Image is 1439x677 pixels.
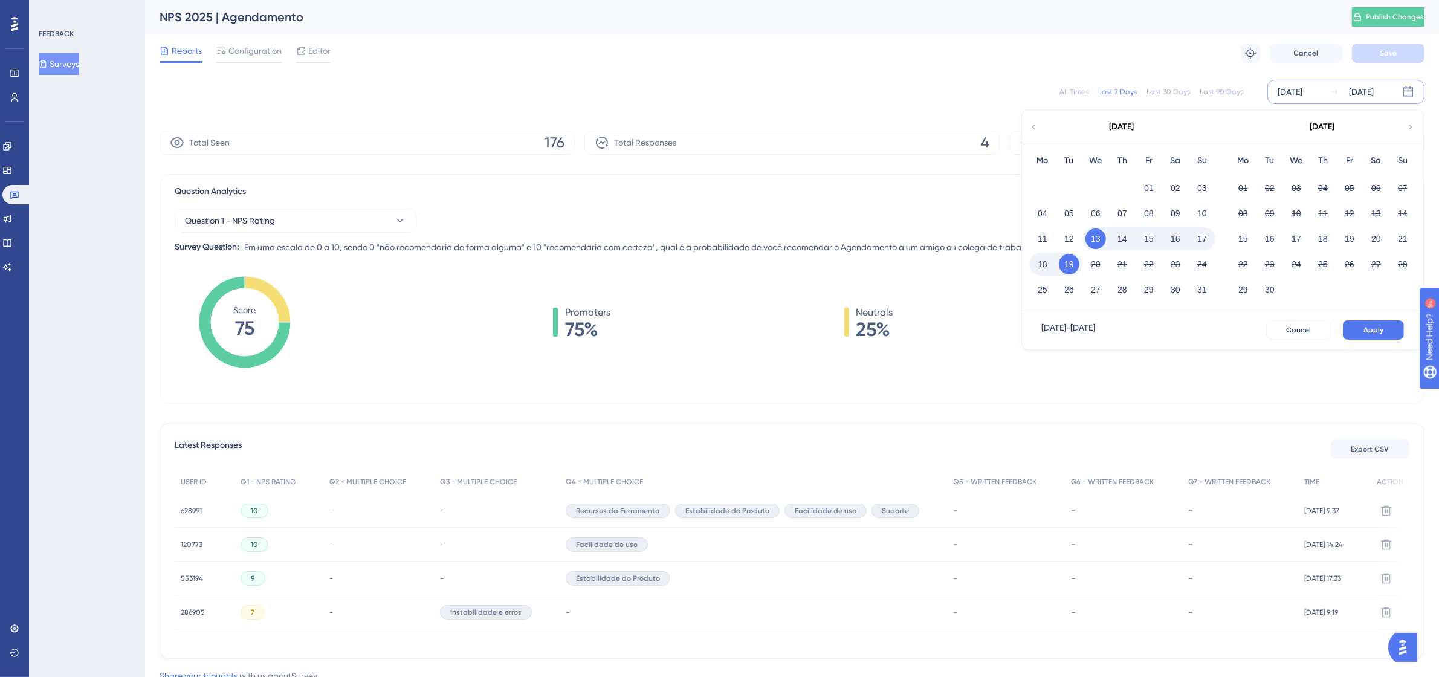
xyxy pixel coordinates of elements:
[1310,120,1335,134] div: [DATE]
[795,506,856,516] span: Facilidade de uso
[1233,228,1253,249] button: 15
[1165,254,1186,274] button: 23
[1339,178,1360,198] button: 05
[1286,254,1307,274] button: 24
[251,506,258,516] span: 10
[1188,539,1292,550] div: -
[440,477,517,487] span: Q3 - MULTIPLE CHOICE
[1256,154,1283,168] div: Tu
[1233,254,1253,274] button: 22
[1165,203,1186,224] button: 09
[1366,254,1386,274] button: 27
[1085,203,1106,224] button: 06
[566,477,643,487] span: Q4 - MULTIPLE CHOICE
[175,438,242,460] span: Latest Responses
[1192,279,1212,300] button: 31
[1188,505,1292,516] div: -
[172,44,202,58] span: Reports
[1136,154,1162,168] div: Fr
[1162,154,1189,168] div: Sa
[1071,505,1176,516] div: -
[1189,154,1215,168] div: Su
[1059,228,1079,249] button: 12
[1352,44,1424,63] button: Save
[1059,87,1088,97] div: All Times
[1313,228,1333,249] button: 18
[308,44,331,58] span: Editor
[1085,279,1106,300] button: 27
[1260,203,1280,224] button: 09
[545,133,564,152] span: 176
[954,539,1059,550] div: -
[1304,506,1339,516] span: [DATE] 9:37
[954,477,1037,487] span: Q5 - WRITTEN FEEDBACK
[954,606,1059,618] div: -
[175,184,246,199] span: Question Analytics
[1313,203,1333,224] button: 11
[1392,203,1413,224] button: 14
[1283,154,1310,168] div: We
[1310,154,1336,168] div: Th
[566,607,569,617] span: -
[1071,606,1176,618] div: -
[565,305,610,320] span: Promoters
[189,135,230,150] span: Total Seen
[1363,325,1383,335] span: Apply
[1112,279,1133,300] button: 28
[1286,203,1307,224] button: 10
[981,133,989,152] span: 4
[882,506,909,516] span: Suporte
[1188,477,1270,487] span: Q7 - WRITTEN FEEDBACK
[181,477,207,487] span: USER ID
[251,574,255,583] span: 9
[1233,178,1253,198] button: 01
[1266,320,1331,340] button: Cancel
[1366,203,1386,224] button: 13
[181,607,205,617] span: 286905
[1059,203,1079,224] button: 05
[1313,254,1333,274] button: 25
[1032,254,1053,274] button: 18
[1260,254,1280,274] button: 23
[1286,228,1307,249] button: 17
[181,540,202,549] span: 120773
[1351,444,1389,454] span: Export CSV
[440,574,444,583] span: -
[1082,154,1109,168] div: We
[1139,228,1159,249] button: 15
[175,240,239,254] div: Survey Question:
[39,29,74,39] div: FEEDBACK
[1041,320,1095,340] div: [DATE] - [DATE]
[1192,254,1212,274] button: 24
[1388,629,1424,666] iframe: UserGuiding AI Assistant Launcher
[1304,477,1319,487] span: TIME
[1286,325,1311,335] span: Cancel
[1278,85,1302,99] div: [DATE]
[1349,85,1374,99] div: [DATE]
[1331,439,1409,459] button: Export CSV
[235,317,254,340] tspan: 75
[234,305,256,315] tspan: Score
[1146,87,1190,97] div: Last 30 Days
[181,574,203,583] span: 553194
[1389,154,1416,168] div: Su
[329,574,333,583] span: -
[1029,154,1056,168] div: Mo
[565,320,610,339] span: 75%
[1192,203,1212,224] button: 10
[1112,203,1133,224] button: 07
[1112,254,1133,274] button: 21
[576,540,638,549] span: Facilidade de uso
[1085,228,1106,249] button: 13
[251,540,258,549] span: 10
[1380,48,1397,58] span: Save
[241,477,296,487] span: Q1 - NPS RATING
[28,3,76,18] span: Need Help?
[1059,279,1079,300] button: 26
[1192,228,1212,249] button: 17
[1188,606,1292,618] div: -
[185,213,275,228] span: Question 1 - NPS Rating
[1366,178,1386,198] button: 06
[1377,477,1403,487] span: ACTION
